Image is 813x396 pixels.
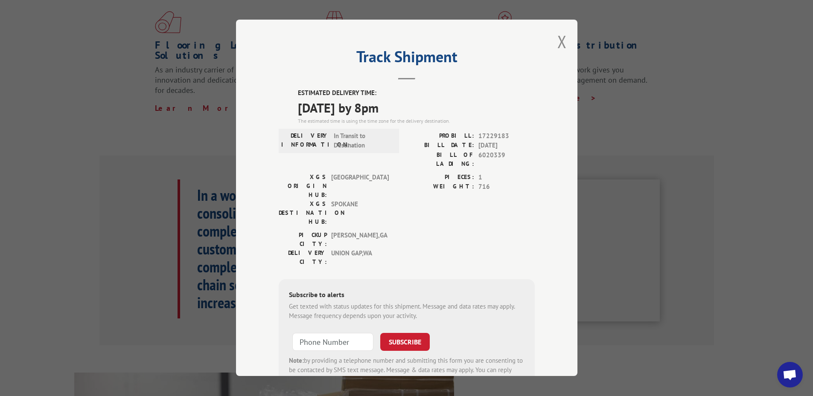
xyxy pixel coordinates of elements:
[777,362,803,387] div: Open chat
[478,150,535,168] span: 6020339
[298,89,535,98] label: ESTIMATED DELIVERY TIME:
[331,173,389,199] span: [GEOGRAPHIC_DATA]
[478,173,535,182] span: 1
[279,249,327,266] label: DELIVERY CITY:
[407,131,474,141] label: PROBILL:
[407,141,474,151] label: BILL DATE:
[331,249,389,266] span: UNION GAP , WA
[298,98,535,117] span: [DATE] by 8pm
[279,231,327,249] label: PICKUP CITY:
[292,333,373,351] input: Phone Number
[557,30,567,53] button: Close modal
[478,141,535,151] span: [DATE]
[289,356,525,385] div: by providing a telephone number and submitting this form you are consenting to be contacted by SM...
[478,182,535,192] span: 716
[331,231,389,249] span: [PERSON_NAME] , GA
[289,356,304,364] strong: Note:
[380,333,430,351] button: SUBSCRIBE
[289,289,525,302] div: Subscribe to alerts
[331,199,389,226] span: SPOKANE
[279,199,327,226] label: XGS DESTINATION HUB:
[334,131,391,150] span: In Transit to Destination
[407,150,474,168] label: BILL OF LADING:
[279,51,535,67] h2: Track Shipment
[298,117,535,125] div: The estimated time is using the time zone for the delivery destination.
[289,302,525,321] div: Get texted with status updates for this shipment. Message and data rates may apply. Message frequ...
[407,173,474,182] label: PIECES:
[281,131,329,150] label: DELIVERY INFORMATION:
[407,182,474,192] label: WEIGHT:
[478,131,535,141] span: 17229183
[279,173,327,199] label: XGS ORIGIN HUB:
